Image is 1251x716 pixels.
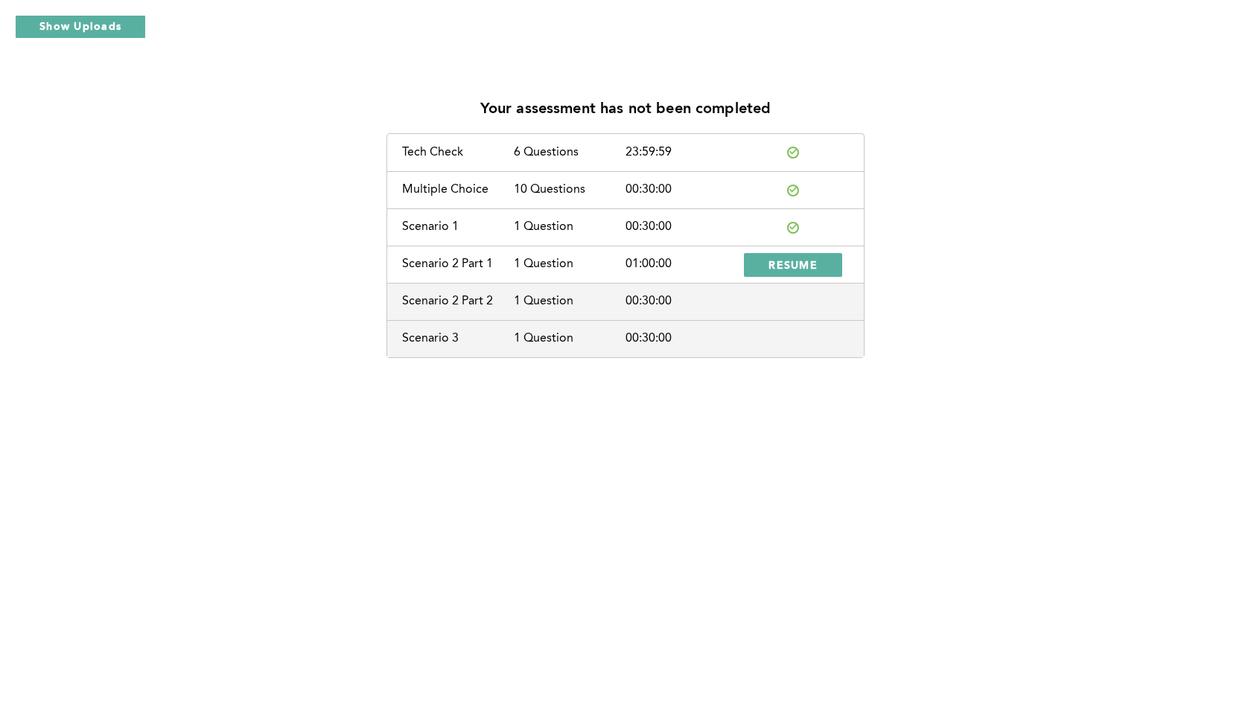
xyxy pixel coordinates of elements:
div: Scenario 2 Part 2 [402,295,514,308]
span: RESUME [768,258,818,272]
div: 00:30:00 [625,183,737,196]
div: Tech Check [402,146,514,159]
div: 1 Question [514,220,625,234]
div: 1 Question [514,332,625,345]
div: 01:00:00 [625,258,737,271]
div: 10 Questions [514,183,625,196]
div: Scenario 2 Part 1 [402,258,514,271]
p: Your assessment has not been completed [480,101,771,118]
div: 00:30:00 [625,220,737,234]
div: Multiple Choice [402,183,514,196]
div: 00:30:00 [625,332,737,345]
div: 1 Question [514,258,625,271]
button: RESUME [744,253,842,277]
div: 00:30:00 [625,295,737,308]
button: Show Uploads [15,15,146,39]
div: Scenario 1 [402,220,514,234]
div: 6 Questions [514,146,625,159]
div: 1 Question [514,295,625,308]
div: 23:59:59 [625,146,737,159]
div: Scenario 3 [402,332,514,345]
